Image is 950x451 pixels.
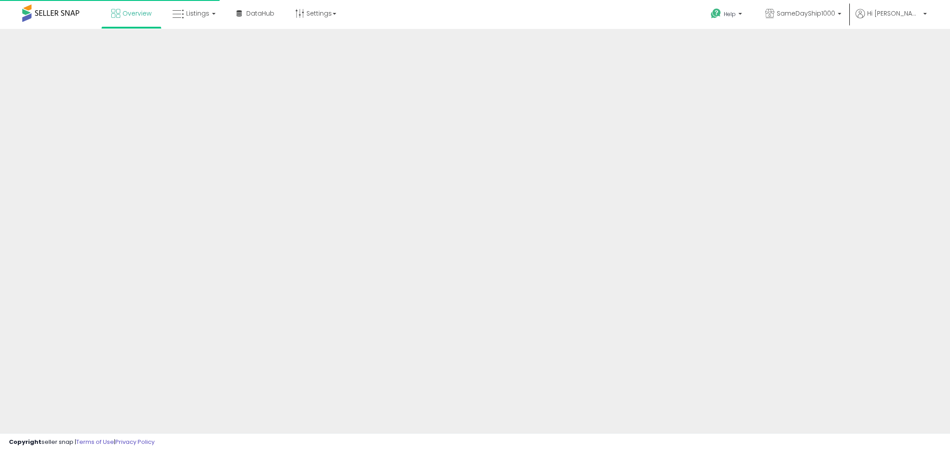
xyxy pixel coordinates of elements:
[856,9,927,29] a: Hi [PERSON_NAME]
[704,1,751,29] a: Help
[122,9,151,18] span: Overview
[246,9,274,18] span: DataHub
[186,9,209,18] span: Listings
[724,10,736,18] span: Help
[867,9,921,18] span: Hi [PERSON_NAME]
[710,8,722,19] i: Get Help
[777,9,835,18] span: SameDayShip1000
